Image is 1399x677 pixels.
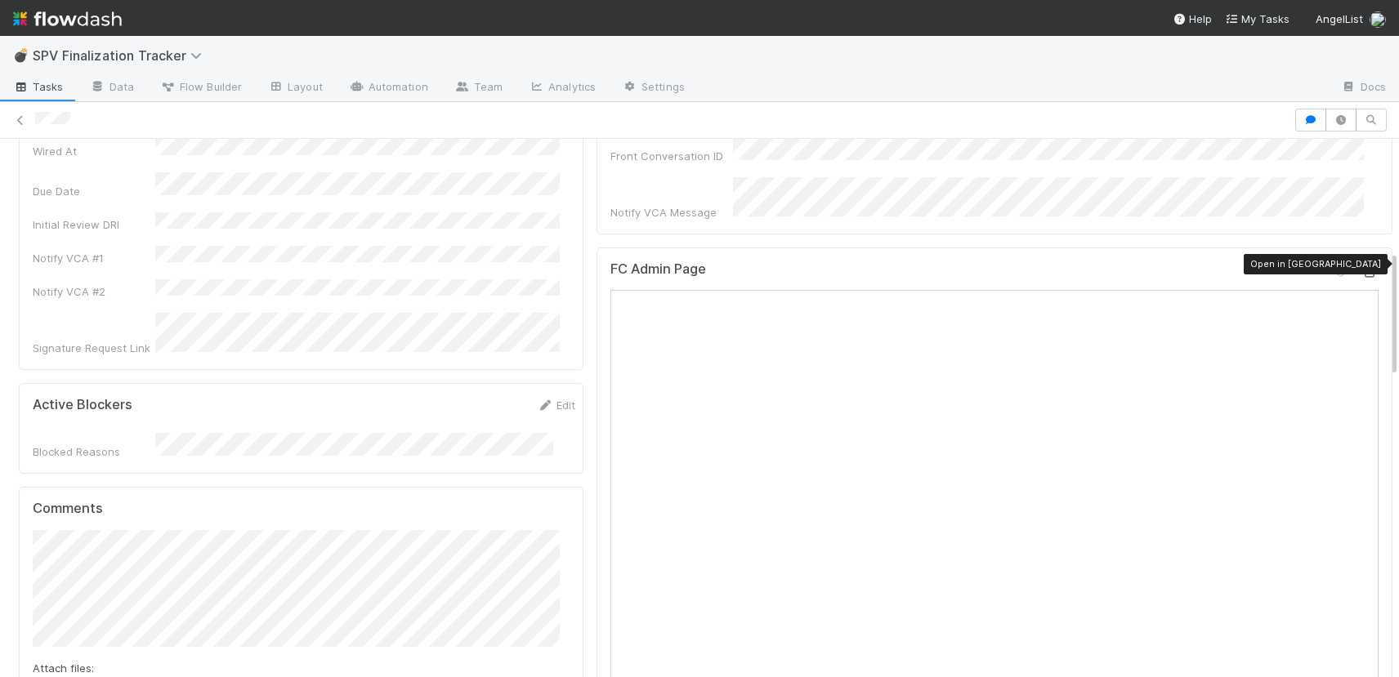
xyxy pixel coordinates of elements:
[13,48,29,62] span: 💣
[160,78,242,95] span: Flow Builder
[147,75,255,101] a: Flow Builder
[610,204,733,220] div: Notify VCA Message
[33,397,132,413] h5: Active Blockers
[336,75,441,101] a: Automation
[33,47,210,64] span: SPV Finalization Tracker
[441,75,516,101] a: Team
[609,75,698,101] a: Settings
[537,399,575,412] a: Edit
[1225,11,1289,27] a: My Tasks
[1316,12,1363,25] span: AngelList
[1225,12,1289,25] span: My Tasks
[13,5,122,33] img: logo-inverted-e16ddd16eac7371096b0.svg
[77,75,147,101] a: Data
[1328,75,1399,101] a: Docs
[255,75,336,101] a: Layout
[516,75,609,101] a: Analytics
[33,443,155,460] div: Blocked Reasons
[1370,11,1386,28] img: avatar_bbb6177a-485e-445a-ba71-b3b7d77eb495.png
[33,216,155,233] div: Initial Review DRI
[13,78,64,95] span: Tasks
[33,143,155,159] div: Wired At
[610,261,706,278] h5: FC Admin Page
[610,148,733,164] div: Front Conversation ID
[33,501,570,517] h5: Comments
[1173,11,1212,27] div: Help
[33,340,155,356] div: Signature Request Link
[33,660,94,676] label: Attach files:
[33,283,155,300] div: Notify VCA #2
[33,183,155,199] div: Due Date
[33,250,155,266] div: Notify VCA #1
